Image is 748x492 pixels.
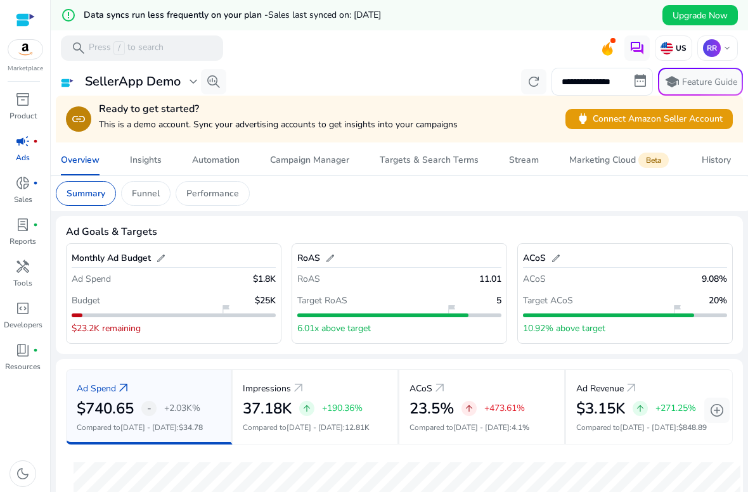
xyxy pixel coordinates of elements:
[509,156,539,165] div: Stream
[576,111,590,126] span: power
[682,76,737,89] p: Feature Guide
[243,400,292,418] h2: 37.18K
[147,401,152,416] span: -
[72,294,100,307] p: Budget
[565,109,733,129] button: powerConnect Amazon Seller Account
[66,226,157,238] h4: Ad Goals & Targets
[662,5,738,25] button: Upgrade Now
[77,400,134,418] h2: $740.65
[15,301,30,316] span: code_blocks
[99,103,458,115] h4: Ready to get started?
[72,322,141,335] p: $23.2K remaining
[77,422,221,433] p: Compared to :
[61,8,76,23] mat-icon: error_outline
[201,69,226,94] button: search_insights
[186,74,201,89] span: expand_more
[722,43,732,53] span: keyboard_arrow_down
[322,404,363,413] p: +190.36%
[33,348,38,353] span: fiber_manual_record
[287,422,343,432] span: [DATE] - [DATE]
[297,322,371,335] p: 6.01x above target
[67,187,105,200] p: Summary
[664,74,680,89] span: school
[638,153,669,168] span: Beta
[576,382,624,395] p: Ad Revenue
[291,381,306,396] a: arrow_outward
[512,422,529,432] span: 4.1%
[10,236,36,247] p: Reports
[297,294,347,307] p: Target RoAS
[15,343,30,358] span: book_4
[409,422,554,433] p: Compared to :
[156,253,166,263] span: edit
[484,404,525,413] p: +473.61%
[678,422,707,432] span: $848.89
[270,156,349,165] div: Campaign Manager
[33,139,38,144] span: fiber_manual_record
[113,41,125,55] span: /
[576,422,722,433] p: Compared to :
[15,259,30,274] span: handyman
[432,381,448,396] a: arrow_outward
[15,134,30,149] span: campaign
[446,304,456,314] span: flag_2
[380,156,479,165] div: Targets & Search Terms
[464,403,474,413] span: arrow_upward
[661,42,673,54] img: us.svg
[479,272,501,286] p: 11.01
[221,304,231,314] span: flag_2
[624,381,639,396] a: arrow_outward
[523,272,546,286] p: ACoS
[61,156,100,165] div: Overview
[702,156,731,165] div: History
[635,403,645,413] span: arrow_upward
[253,272,276,286] p: $1.8K
[658,68,743,96] button: schoolFeature Guide
[84,10,381,21] h5: Data syncs run less frequently on your plan -
[526,74,541,89] span: refresh
[192,156,240,165] div: Automation
[4,319,42,331] p: Developers
[5,361,41,372] p: Resources
[10,110,37,122] p: Product
[243,382,291,395] p: Impressions
[297,253,320,264] h5: RoAS
[15,175,30,191] span: donut_small
[13,277,32,289] p: Tools
[8,40,42,59] img: amazon.svg
[551,253,561,263] span: edit
[14,194,32,205] p: Sales
[325,253,335,263] span: edit
[521,69,546,94] button: refresh
[673,9,728,22] span: Upgrade Now
[302,403,312,413] span: arrow_upward
[496,294,501,307] p: 5
[164,404,200,413] p: +2.03K%
[33,180,38,186] span: fiber_manual_record
[33,222,38,227] span: fiber_manual_record
[71,41,86,56] span: search
[709,403,725,418] span: add_circle
[130,156,162,165] div: Insights
[569,155,671,165] div: Marketing Cloud
[77,382,116,395] p: Ad Spend
[673,43,687,53] p: US
[179,422,203,432] span: $34.78
[345,422,370,432] span: 12.81K
[99,118,458,131] p: This is a demo account. Sync your advertising accounts to get insights into your campaigns
[132,187,160,200] p: Funnel
[620,422,676,432] span: [DATE] - [DATE]
[409,382,432,395] p: ACoS
[116,381,131,396] a: arrow_outward
[703,39,721,57] p: RR
[453,422,510,432] span: [DATE] - [DATE]
[523,253,546,264] h5: ACoS
[72,272,111,286] p: Ad Spend
[409,400,454,418] h2: 23.5%
[15,217,30,232] span: lab_profile
[89,41,164,55] p: Press to search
